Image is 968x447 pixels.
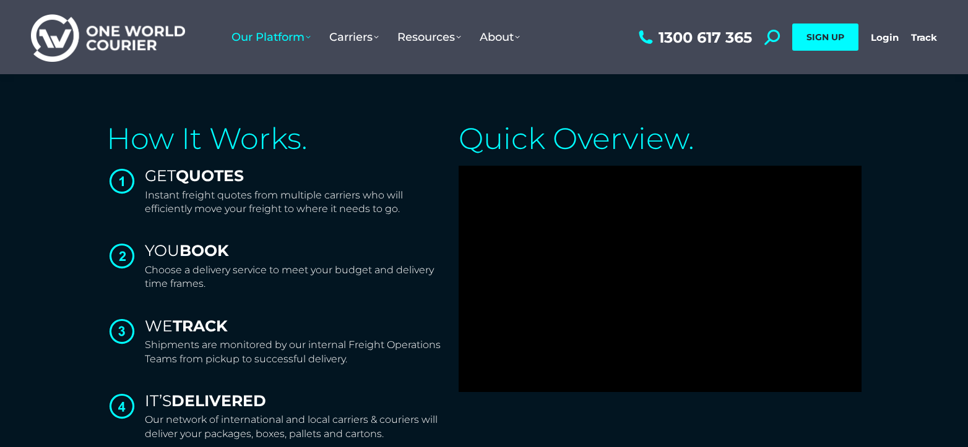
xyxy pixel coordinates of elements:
[231,30,311,44] span: Our Platform
[388,18,470,56] a: Resources
[911,32,937,43] a: Track
[459,124,862,153] h2: Quick Overview.
[176,166,244,185] strong: QUOTES
[329,30,379,44] span: Carriers
[31,12,185,62] img: One World Courier
[179,241,229,260] strong: BOOK
[397,30,461,44] span: Resources
[145,241,229,260] span: YOU
[459,166,862,392] iframe: YouTube video player
[636,30,752,45] a: 1300 617 365
[806,32,844,43] span: SIGN UP
[145,317,228,335] span: WE
[173,317,228,335] strong: TRACK
[871,32,899,43] a: Login
[480,30,520,44] span: About
[222,18,320,56] a: Our Platform
[145,189,446,216] p: Instant freight quotes from multiple carriers who will efficiently move your freight to where it ...
[320,18,388,56] a: Carriers
[470,18,529,56] a: About
[792,23,858,51] a: SIGN UP
[145,391,266,410] span: IT’S
[145,166,244,185] span: GET
[145,263,446,291] p: Choose a delivery service to meet your budget and delivery time frames.
[171,391,266,410] strong: DELIVERED
[145,338,446,366] p: Shipments are monitored by our internal Freight Operations Teams from pickup to successful delivery.
[106,124,446,153] h2: How It Works.
[145,413,446,441] p: Our network of international and local carriers & couriers will deliver your packages, boxes, pal...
